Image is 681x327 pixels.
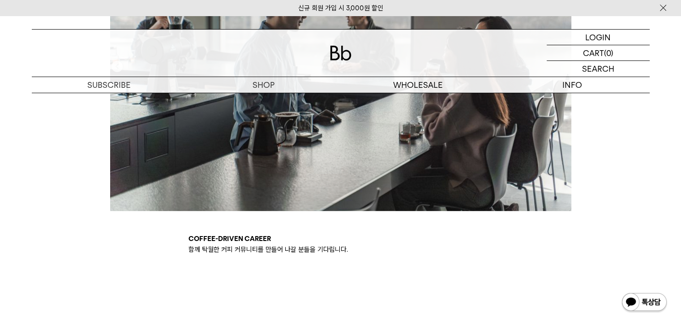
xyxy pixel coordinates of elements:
img: 카카오톡 채널 1:1 채팅 버튼 [621,292,668,314]
a: LOGIN [547,30,650,45]
a: SUBSCRIBE [32,77,186,93]
p: (0) [604,45,613,60]
p: CART [583,45,604,60]
p: INFO [495,77,650,93]
a: SHOP [186,77,341,93]
p: Coffee-driven career [188,233,493,244]
div: 함께 탁월한 커피 커뮤니티를 만들어 나갈 분들을 기다립니다. [188,233,493,255]
p: SEARCH [582,61,614,77]
a: 신규 회원 가입 시 3,000원 할인 [298,4,383,12]
a: CART (0) [547,45,650,61]
p: LOGIN [585,30,611,45]
p: WHOLESALE [341,77,495,93]
img: 로고 [330,46,351,60]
